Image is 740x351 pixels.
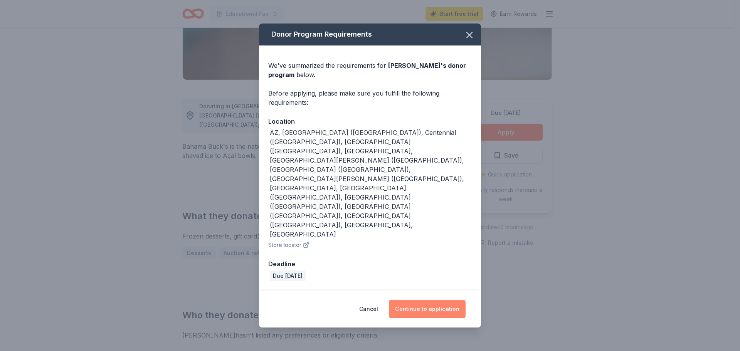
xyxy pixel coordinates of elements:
[268,61,472,79] div: We've summarized the requirements for below.
[268,89,472,107] div: Before applying, please make sure you fulfill the following requirements:
[268,240,309,250] button: Store locator
[270,270,306,281] div: Due [DATE]
[268,116,472,126] div: Location
[389,300,466,318] button: Continue to application
[259,24,481,45] div: Donor Program Requirements
[359,300,378,318] button: Cancel
[270,128,472,239] div: AZ, [GEOGRAPHIC_DATA] ([GEOGRAPHIC_DATA]), Centennial ([GEOGRAPHIC_DATA]), [GEOGRAPHIC_DATA] ([GE...
[268,259,472,269] div: Deadline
